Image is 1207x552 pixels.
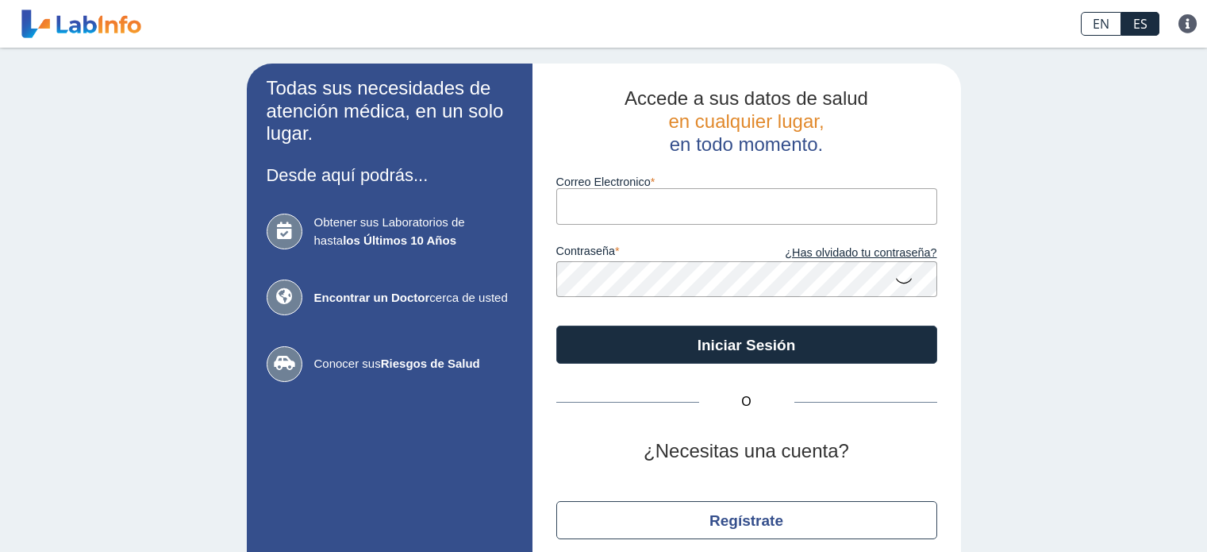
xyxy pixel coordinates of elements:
a: ES [1121,12,1159,36]
button: Regístrate [556,501,937,539]
h2: Todas sus necesidades de atención médica, en un solo lugar. [267,77,513,145]
h2: ¿Necesitas una cuenta? [556,440,937,463]
span: en todo momento. [670,133,823,155]
h3: Desde aquí podrás... [267,165,513,185]
label: Correo Electronico [556,176,937,188]
span: Conocer sus [314,355,513,373]
span: cerca de usted [314,289,513,307]
b: Riesgos de Salud [381,357,480,370]
a: ¿Has olvidado tu contraseña? [747,245,937,262]
label: contraseña [556,245,747,262]
b: los Últimos 10 Años [343,234,456,247]
span: O [699,392,794,411]
span: en cualquier lugar, [668,110,824,132]
b: Encontrar un Doctor [314,291,430,304]
span: Obtener sus Laboratorios de hasta [314,214,513,249]
button: Iniciar Sesión [556,326,937,364]
span: Accede a sus datos de salud [625,87,868,109]
a: EN [1081,12,1121,36]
